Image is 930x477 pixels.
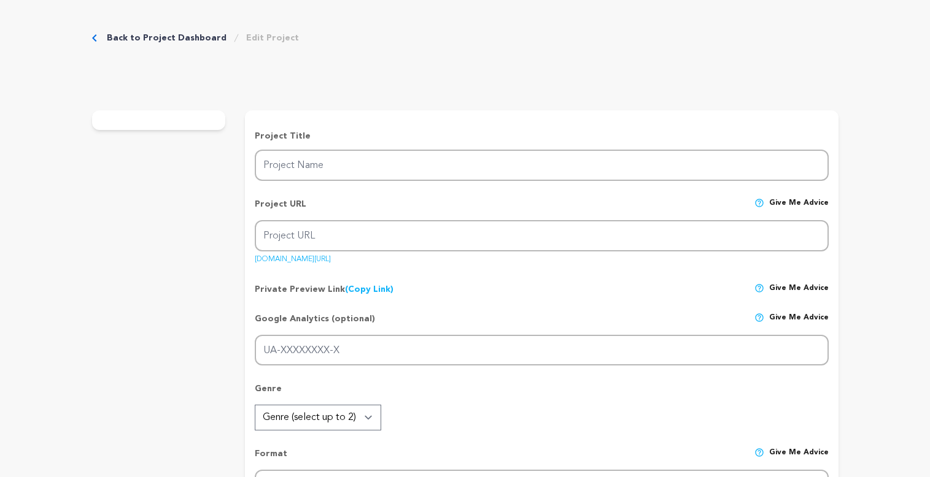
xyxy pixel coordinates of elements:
div: Breadcrumb [92,32,299,44]
p: Google Analytics (optional) [255,313,375,335]
p: Private Preview Link [255,283,393,296]
img: help-circle.svg [754,313,764,322]
span: Give me advice [769,198,829,220]
img: help-circle.svg [754,198,764,208]
p: Format [255,448,287,470]
a: Edit Project [246,32,299,44]
p: Project URL [255,198,306,220]
img: help-circle.svg [754,283,764,293]
a: [DOMAIN_NAME][URL] [255,251,331,263]
input: UA-XXXXXXXX-X [255,335,828,366]
img: help-circle.svg [754,448,764,457]
span: Give me advice [769,448,829,470]
input: Project URL [255,220,828,251]
span: Give me advice [769,313,829,335]
input: Project Name [255,150,828,181]
span: Give me advice [769,283,829,296]
p: Project Title [255,130,828,142]
p: Genre [255,383,828,405]
a: Back to Project Dashboard [107,32,227,44]
a: (Copy Link) [345,285,393,294]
